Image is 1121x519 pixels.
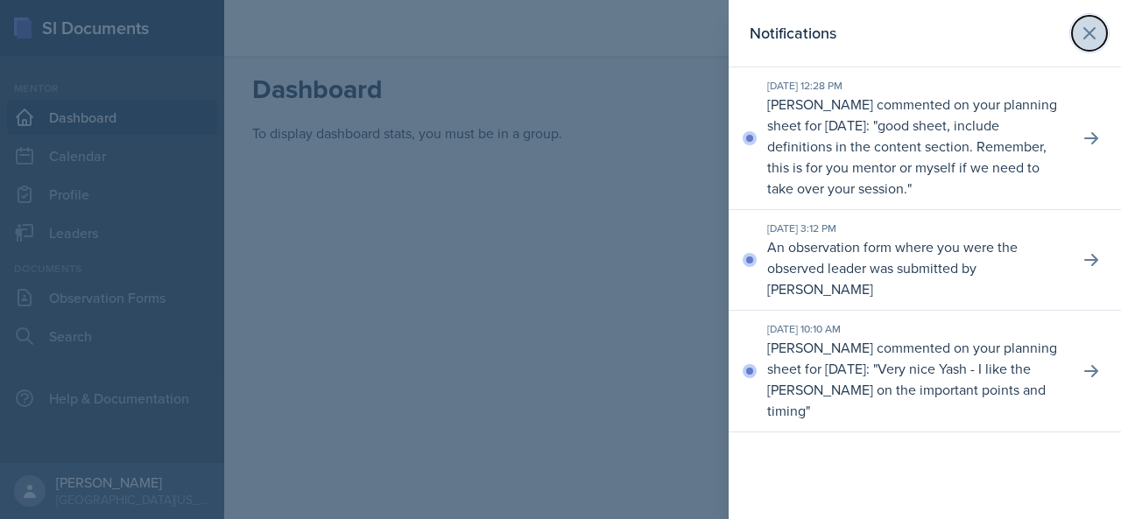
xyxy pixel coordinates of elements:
[767,221,1065,236] div: [DATE] 3:12 PM
[767,78,1065,94] div: [DATE] 12:28 PM
[750,21,836,46] h2: Notifications
[767,116,1047,198] p: good sheet, include definitions in the content section. Remember, this is for you mentor or mysel...
[767,321,1065,337] div: [DATE] 10:10 AM
[767,236,1065,299] p: An observation form where you were the observed leader was submitted by [PERSON_NAME]
[767,359,1046,420] p: Very nice Yash - I like the [PERSON_NAME] on the important points and timing
[767,337,1065,421] p: [PERSON_NAME] commented on your planning sheet for [DATE]: " "
[767,94,1065,199] p: [PERSON_NAME] commented on your planning sheet for [DATE]: " "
